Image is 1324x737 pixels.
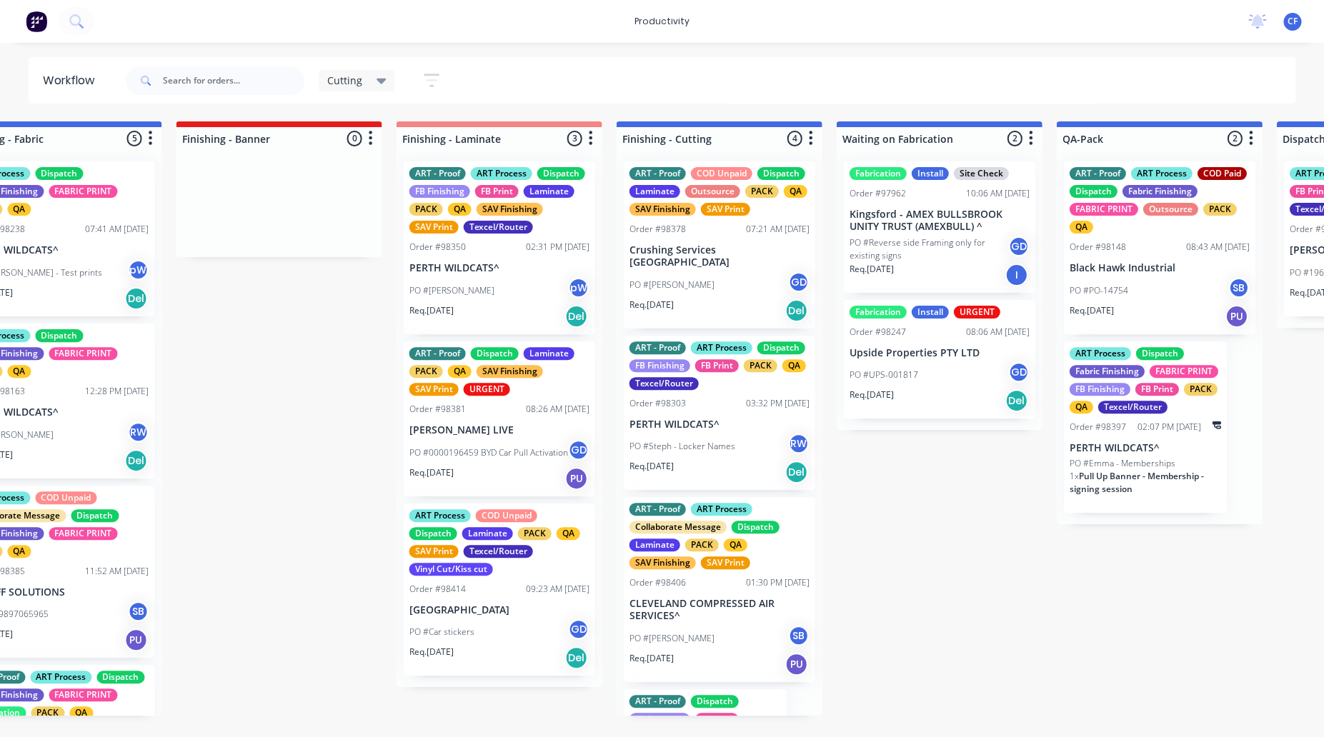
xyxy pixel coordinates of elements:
[409,545,458,558] div: SAV Print
[163,66,304,95] input: Search for orders...
[629,279,714,291] p: PO #[PERSON_NAME]
[965,187,1029,200] div: 10:06 AM [DATE]
[409,284,494,297] p: PO #[PERSON_NAME]
[700,556,750,569] div: SAV Print
[629,185,680,198] div: Laminate
[409,424,589,436] p: [PERSON_NAME] LIVE
[1069,347,1130,360] div: ART Process
[629,223,685,236] div: Order #98378
[85,385,149,398] div: 12:28 PM [DATE]
[49,527,117,540] div: FABRIC PRINT
[409,203,442,216] div: PACK
[403,341,594,496] div: ART - ProofDispatchLaminatePACKQASAV FinishingSAV PrintURGENTOrder #9838108:26 AM [DATE][PERSON_N...
[470,347,518,360] div: Dispatch
[1143,203,1198,216] div: Outsource
[782,359,805,372] div: QA
[629,203,695,216] div: SAV Finishing
[1069,383,1130,396] div: FB Finishing
[849,263,893,276] p: Req. [DATE]
[1069,442,1220,454] p: PERTH WILDCATS^
[743,359,777,372] div: PACK
[447,365,471,378] div: QA
[85,565,149,578] div: 11:52 AM [DATE]
[462,527,512,540] div: Laminate
[7,365,31,378] div: QA
[409,604,589,616] p: [GEOGRAPHIC_DATA]
[787,625,809,646] div: SB
[409,241,465,254] div: Order #98350
[690,167,752,180] div: COD Unpaid
[403,161,594,334] div: ART - ProofART ProcessDispatchFB FinishingFB PrintLaminatePACKQASAV FinishingSAV PrintTexcel/Rout...
[409,563,492,576] div: Vinyl Cut/Kiss cut
[1069,185,1117,198] div: Dispatch
[849,388,893,401] p: Req. [DATE]
[787,433,809,454] div: RW
[409,167,465,180] div: ART - Proof
[476,203,542,216] div: SAV Finishing
[7,545,31,558] div: QA
[623,161,815,329] div: ART - ProofCOD UnpaidDispatchLaminateOutsourcePACKQASAV FinishingSAV PrintOrder #9837807:21 AM [D...
[35,329,83,342] div: Dispatch
[629,556,695,569] div: SAV Finishing
[1069,401,1092,413] div: QA
[7,203,31,216] div: QA
[849,347,1029,359] p: Upside Properties PTY LTD
[1007,236,1029,257] div: GD
[745,397,809,410] div: 03:32 PM [DATE]
[409,403,465,416] div: Order #98381
[409,304,453,317] p: Req. [DATE]
[1228,277,1249,299] div: SB
[564,305,587,328] div: Del
[31,706,64,719] div: PACK
[1122,185,1197,198] div: Fabric Finishing
[409,262,589,274] p: PERTH WILDCATS^
[1185,241,1249,254] div: 08:43 AM [DATE]
[409,365,442,378] div: PACK
[629,299,673,311] p: Req. [DATE]
[785,461,807,483] div: Del
[124,449,147,472] div: Del
[124,287,147,310] div: Del
[1097,401,1167,413] div: Texcel/Router
[953,306,1000,319] div: URGENT
[629,460,673,473] p: Req. [DATE]
[1069,221,1092,234] div: QA
[71,509,119,522] div: Dispatch
[783,185,807,198] div: QA
[470,167,532,180] div: ART Process
[96,671,144,683] div: Dispatch
[911,306,948,319] div: Install
[1135,383,1178,396] div: FB Print
[127,421,149,443] div: RW
[685,185,740,198] div: Outsource
[409,383,458,396] div: SAV Print
[1137,421,1200,433] div: 02:07 PM [DATE]
[623,336,815,491] div: ART - ProofART ProcessDispatchFB FinishingFB PrintPACKQATexcel/RouterOrder #9830303:32 PM [DATE]P...
[757,167,805,180] div: Dispatch
[629,397,685,410] div: Order #98303
[629,652,673,665] p: Req. [DATE]
[745,223,809,236] div: 07:21 AM [DATE]
[849,368,917,381] p: PO #UPS-001817
[629,359,690,372] div: FB Finishing
[1149,365,1218,378] div: FABRIC PRINT
[849,187,905,200] div: Order #97962
[629,632,714,645] p: PO #[PERSON_NAME]
[567,618,589,640] div: GD
[127,259,149,281] div: pW
[700,203,750,216] div: SAV Print
[525,241,589,254] div: 02:31 PM [DATE]
[690,341,752,354] div: ART Process
[1069,470,1203,495] span: Pull Up Banner - Membership - signing session
[629,440,735,453] p: PO #Steph - Locker Names
[43,72,101,89] div: Workflow
[1183,383,1217,396] div: PACK
[745,576,809,589] div: 01:30 PM [DATE]
[476,365,542,378] div: SAV Finishing
[69,706,93,719] div: QA
[629,695,685,708] div: ART - Proof
[629,713,690,726] div: FB Finishing
[1135,347,1183,360] div: Dispatch
[1203,203,1236,216] div: PACK
[1069,284,1128,297] p: PO #PO-14754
